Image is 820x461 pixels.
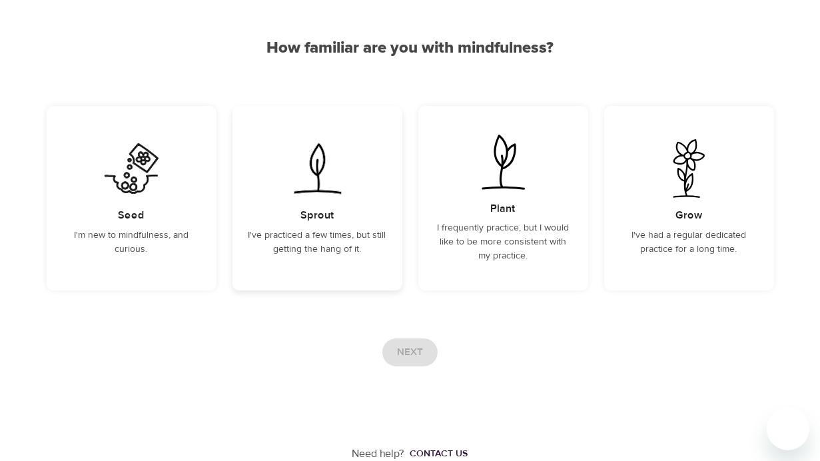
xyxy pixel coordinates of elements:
[620,229,758,256] p: I've had a regular dedicated practice for a long time.
[604,106,774,290] div: I've had a regular dedicated practice for a long time.GrowI've had a regular dedicated practice f...
[47,106,216,290] div: I'm new to mindfulness, and curious.SeedI'm new to mindfulness, and curious.
[470,133,537,191] img: I frequently practice, but I would like to be more consistent with my practice.
[491,202,516,216] h5: Plant
[675,209,702,223] h5: Grow
[655,139,723,198] img: I've had a regular dedicated practice for a long time.
[118,209,145,223] h5: Seed
[418,106,588,290] div: I frequently practice, but I would like to be more consistent with my practice.PlantI frequently ...
[284,139,351,198] img: I've practiced a few times, but still getting the hang of it.
[98,139,165,198] img: I'm new to mindfulness, and curious.
[434,221,572,263] p: I frequently practice, but I would like to be more consistent with my practice.
[47,39,774,58] h2: How familiar are you with mindfulness?
[300,209,334,223] h5: Sprout
[405,447,468,460] a: Contact us
[63,229,201,256] p: I'm new to mindfulness, and curious.
[248,229,386,256] p: I've practiced a few times, but still getting the hang of it.
[410,447,468,460] div: Contact us
[232,106,402,290] div: I've practiced a few times, but still getting the hang of it.SproutI've practiced a few times, bu...
[767,408,809,450] iframe: Button to launch messaging window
